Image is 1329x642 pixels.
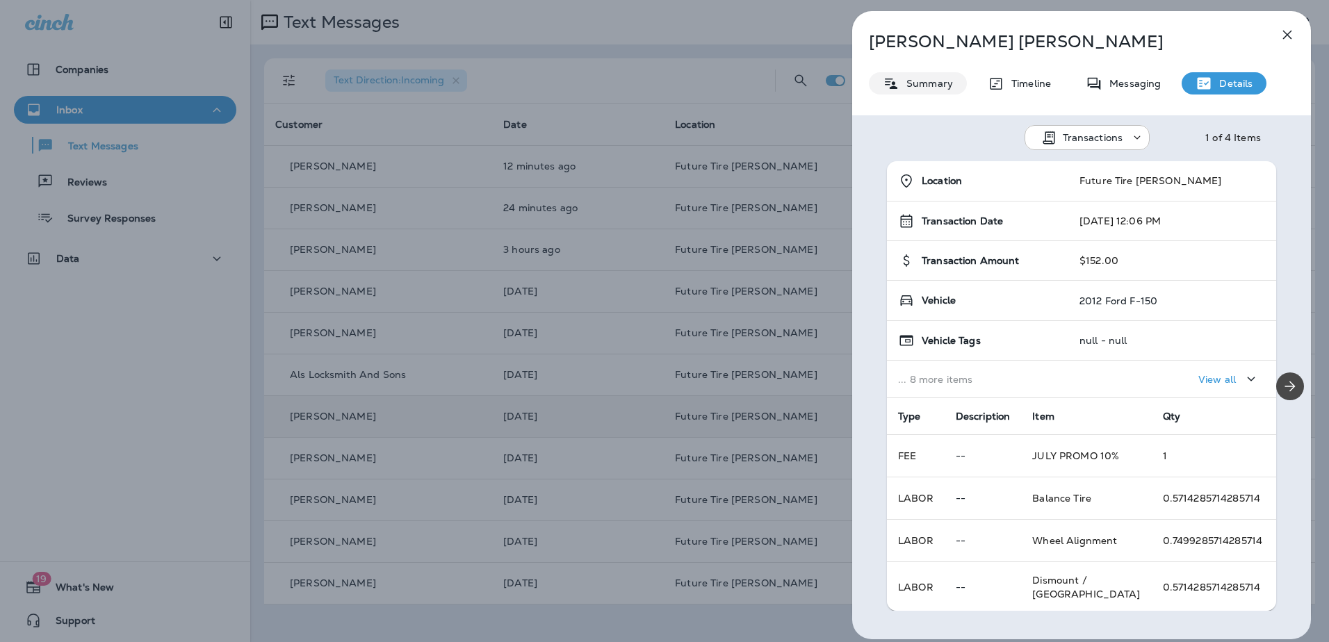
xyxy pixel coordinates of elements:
span: Transaction Amount [922,255,1020,267]
span: Transaction Date [922,215,1003,227]
p: -- [956,582,1011,593]
button: View all [1193,366,1265,392]
span: Wheel Alignment [1032,534,1117,547]
span: Dismount / [GEOGRAPHIC_DATA] [1032,574,1140,600]
span: LABOR [898,581,933,593]
button: Next [1276,372,1304,400]
span: LABOR [898,492,933,504]
p: ... 8 more items [898,374,1057,385]
span: Qty [1163,410,1180,422]
p: null - null [1079,335,1127,346]
p: Details [1212,78,1253,89]
span: FEE [898,450,916,462]
p: -- [956,535,1011,546]
span: JULY PROMO 10% [1032,450,1119,462]
td: [DATE] 12:06 PM [1068,201,1276,241]
span: Description [956,410,1011,422]
p: [PERSON_NAME] [PERSON_NAME] [869,32,1248,51]
p: View all [1198,374,1236,385]
p: Transactions [1063,132,1123,143]
span: Item [1032,410,1054,422]
span: 0.7499285714285714 [1163,534,1263,547]
td: $152.00 [1068,241,1276,281]
td: Future Tire [PERSON_NAME] [1068,161,1276,201]
span: Balance Tire [1032,492,1091,504]
p: -- [956,493,1011,504]
p: Summary [899,78,953,89]
span: Type [898,410,921,422]
span: Location [922,175,962,187]
p: Timeline [1004,78,1051,89]
p: Messaging [1102,78,1161,89]
span: Vehicle [922,295,956,306]
span: Vehicle Tags [922,335,981,347]
span: LABOR [898,534,933,547]
p: -- [956,450,1011,461]
span: 1 [1163,450,1167,462]
span: 0.5714285714285714 [1163,581,1261,593]
span: 0.5714285714285714 [1163,492,1261,504]
div: 1 of 4 Items [1205,132,1261,143]
p: 2012 Ford F-150 [1079,295,1157,306]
